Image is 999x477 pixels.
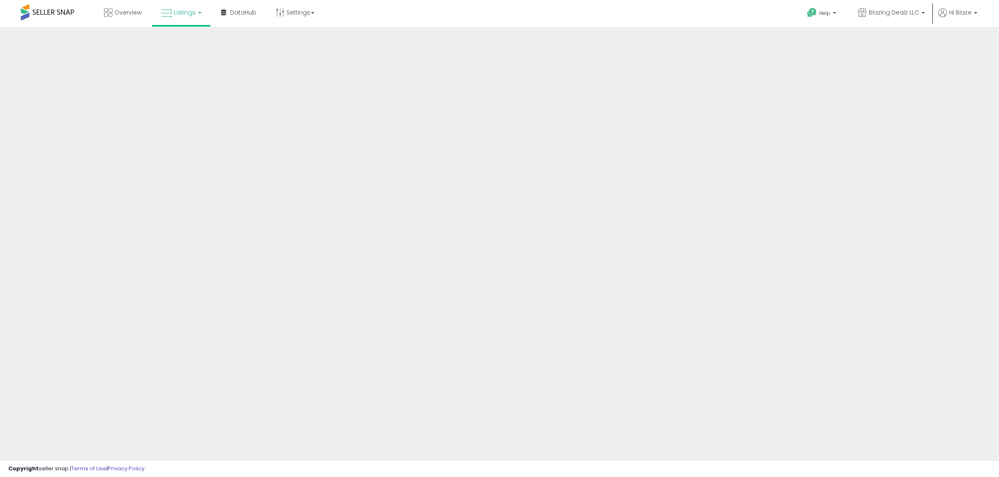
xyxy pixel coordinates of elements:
[869,8,919,17] span: Blazing Dealz LLC
[800,1,845,27] a: Help
[807,7,817,18] i: Get Help
[174,8,196,17] span: Listings
[949,8,972,17] span: Hi Blaze
[819,10,830,17] span: Help
[230,8,256,17] span: DataHub
[938,8,977,27] a: Hi Blaze
[114,8,142,17] span: Overview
